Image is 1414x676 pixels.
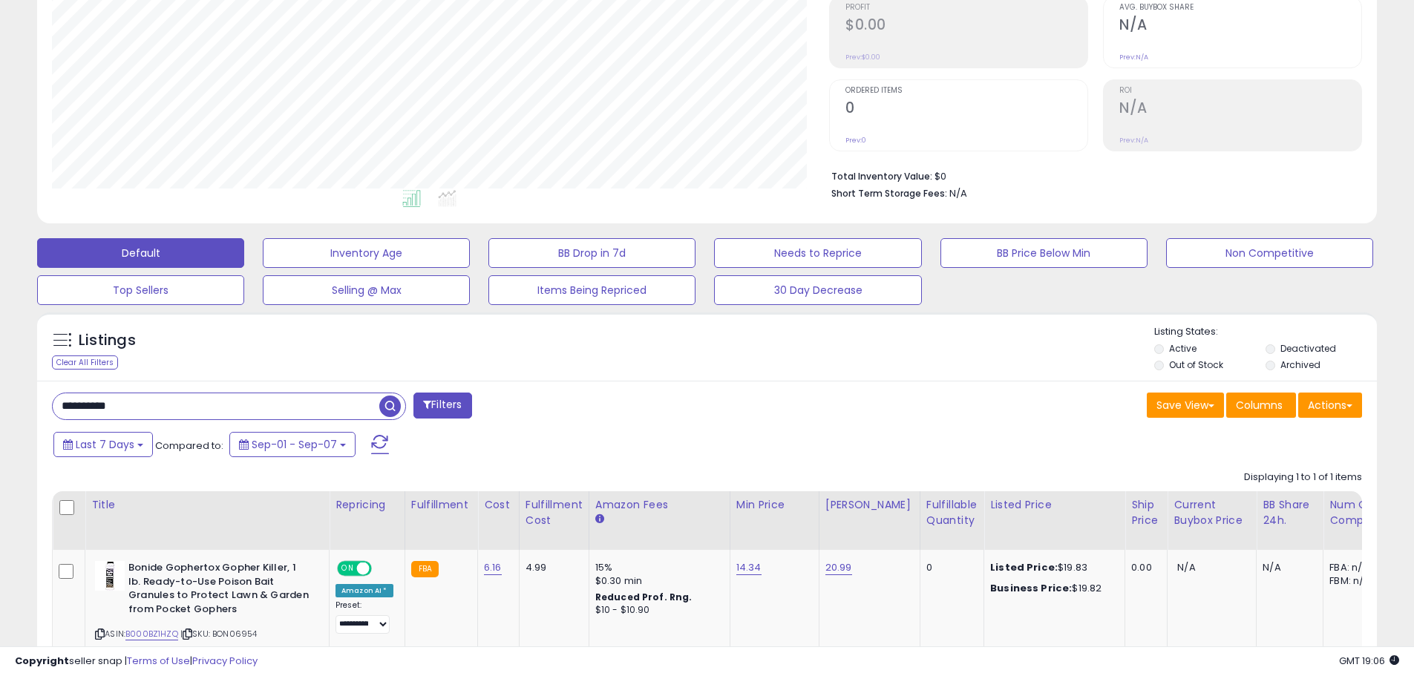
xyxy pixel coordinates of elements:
button: BB Price Below Min [940,238,1148,268]
button: Last 7 Days [53,432,153,457]
label: Out of Stock [1169,358,1223,371]
div: Fulfillable Quantity [926,497,978,528]
h2: N/A [1119,16,1361,36]
div: Min Price [736,497,813,513]
span: Ordered Items [845,87,1087,95]
div: Amazon Fees [595,497,724,513]
span: Avg. Buybox Share [1119,4,1361,12]
span: Profit [845,4,1087,12]
div: 4.99 [526,561,577,574]
h2: N/A [1119,99,1361,119]
div: Clear All Filters [52,355,118,370]
span: Compared to: [155,439,223,453]
button: Needs to Reprice [714,238,921,268]
b: Bonide Gophertox Gopher Killer, 1 lb. Ready-to-Use Poison Bait Granules to Protect Lawn & Garden ... [128,561,309,620]
span: N/A [949,186,967,200]
div: Fulfillment Cost [526,497,583,528]
div: seller snap | | [15,654,258,669]
button: Actions [1298,393,1362,418]
b: Total Inventory Value: [831,170,932,183]
label: Active [1169,342,1197,355]
button: Sep-01 - Sep-07 [229,432,356,457]
div: Fulfillment [411,497,471,513]
b: Reduced Prof. Rng. [595,591,693,603]
span: Columns [1236,398,1283,413]
button: Filters [413,393,471,419]
span: ROI [1119,87,1361,95]
div: $10 - $10.90 [595,604,719,617]
small: Prev: 0 [845,136,866,145]
small: FBA [411,561,439,577]
b: Listed Price: [990,560,1058,574]
button: Non Competitive [1166,238,1373,268]
div: Cost [484,497,513,513]
small: Amazon Fees. [595,513,604,526]
div: Listed Price [990,497,1119,513]
div: 0.00 [1131,561,1156,574]
div: [PERSON_NAME] [825,497,914,513]
div: Amazon AI * [336,584,393,597]
a: 20.99 [825,560,852,575]
div: N/A [1263,561,1312,574]
a: 14.34 [736,560,762,575]
div: Ship Price [1131,497,1161,528]
strong: Copyright [15,654,69,668]
span: OFF [370,562,393,575]
a: B000BZ1HZQ [125,628,178,640]
div: Title [91,497,323,513]
a: Terms of Use [127,654,190,668]
h5: Listings [79,330,136,351]
div: BB Share 24h. [1263,497,1317,528]
button: Selling @ Max [263,275,470,305]
button: Top Sellers [37,275,244,305]
div: $19.83 [990,561,1113,574]
button: Inventory Age [263,238,470,268]
label: Archived [1280,358,1320,371]
small: Prev: N/A [1119,53,1148,62]
span: | SKU: BON06954 [180,628,258,640]
label: Deactivated [1280,342,1336,355]
b: Short Term Storage Fees: [831,187,947,200]
li: $0 [831,166,1351,184]
span: ON [338,562,357,575]
p: Listing States: [1154,325,1377,339]
a: Privacy Policy [192,654,258,668]
button: Columns [1226,393,1296,418]
button: Save View [1147,393,1224,418]
div: FBA: n/a [1329,561,1378,574]
div: 15% [595,561,719,574]
button: BB Drop in 7d [488,238,695,268]
b: Business Price: [990,581,1072,595]
span: N/A [1177,560,1195,574]
div: Preset: [336,600,393,634]
div: $0.30 min [595,574,719,588]
h2: 0 [845,99,1087,119]
div: Displaying 1 to 1 of 1 items [1244,470,1362,485]
small: Prev: $0.00 [845,53,880,62]
div: $19.82 [990,582,1113,595]
button: 30 Day Decrease [714,275,921,305]
h2: $0.00 [845,16,1087,36]
span: Last 7 Days [76,437,134,452]
a: 6.16 [484,560,502,575]
span: 2025-09-15 19:06 GMT [1339,654,1399,668]
span: Sep-01 - Sep-07 [252,437,337,452]
button: Default [37,238,244,268]
div: 0 [926,561,972,574]
div: Current Buybox Price [1174,497,1250,528]
div: Repricing [336,497,399,513]
div: FBM: n/a [1329,574,1378,588]
button: Items Being Repriced [488,275,695,305]
small: Prev: N/A [1119,136,1148,145]
div: Num of Comp. [1329,497,1384,528]
img: 41LpHiztGYL._SL40_.jpg [95,561,125,591]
